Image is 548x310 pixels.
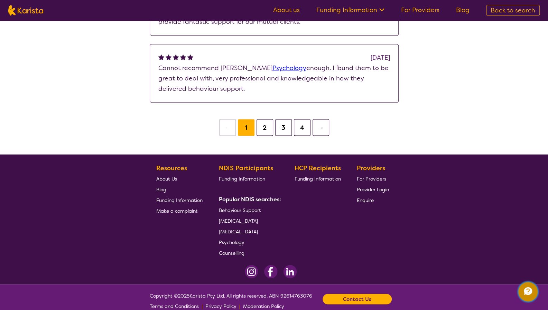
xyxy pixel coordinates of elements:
[245,265,258,278] img: Instagram
[205,303,236,309] span: Privacy Policy
[273,6,300,14] a: About us
[456,6,470,14] a: Blog
[401,6,439,14] a: For Providers
[158,63,390,94] p: Cannot recommend [PERSON_NAME] enough. I found them to be great to deal with, very professional a...
[257,119,273,136] button: 2
[219,250,244,256] span: Counselling
[156,186,166,192] span: Blog
[219,195,281,203] b: Popular NDIS searches:
[219,175,265,182] span: Funding Information
[283,265,297,278] img: LinkedIn
[243,303,284,309] span: Moderation Policy
[219,226,278,236] a: [MEDICAL_DATA]
[219,228,258,234] span: [MEDICAL_DATA]
[219,207,261,213] span: Behaviour Support
[343,294,371,304] b: Contact Us
[156,164,187,172] b: Resources
[264,265,278,278] img: Facebook
[219,164,273,172] b: NDIS Participants
[357,164,385,172] b: Providers
[150,303,199,309] span: Terms and Conditions
[158,54,164,60] img: fullstar
[486,5,540,16] a: Back to search
[180,54,186,60] img: fullstar
[294,175,341,182] span: Funding Information
[219,215,278,226] a: [MEDICAL_DATA]
[156,205,203,216] a: Make a complaint
[187,54,193,60] img: fullstar
[357,197,374,203] span: Enquire
[219,119,236,136] button: ←
[156,207,198,214] span: Make a complaint
[156,175,177,182] span: About Us
[219,236,278,247] a: Psychology
[8,5,43,16] img: Karista logo
[357,186,389,192] span: Provider Login
[156,184,203,194] a: Blog
[316,6,384,14] a: Funding Information
[219,217,258,224] span: [MEDICAL_DATA]
[219,247,278,258] a: Counselling
[238,119,254,136] button: 1
[357,175,386,182] span: For Providers
[219,239,244,245] span: Psychology
[491,6,535,14] span: Back to search
[518,282,538,301] button: Channel Menu
[357,173,389,184] a: For Providers
[272,64,306,72] a: Psychology
[294,119,310,136] button: 4
[156,197,203,203] span: Funding Information
[357,184,389,194] a: Provider Login
[173,54,179,60] img: fullstar
[219,173,278,184] a: Funding Information
[294,164,341,172] b: HCP Recipients
[156,194,203,205] a: Funding Information
[275,119,292,136] button: 3
[357,194,389,205] a: Enquire
[313,119,329,136] button: →
[294,173,341,184] a: Funding Information
[219,204,278,215] a: Behaviour Support
[156,173,203,184] a: About Us
[166,54,171,60] img: fullstar
[371,52,390,63] div: [DATE]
